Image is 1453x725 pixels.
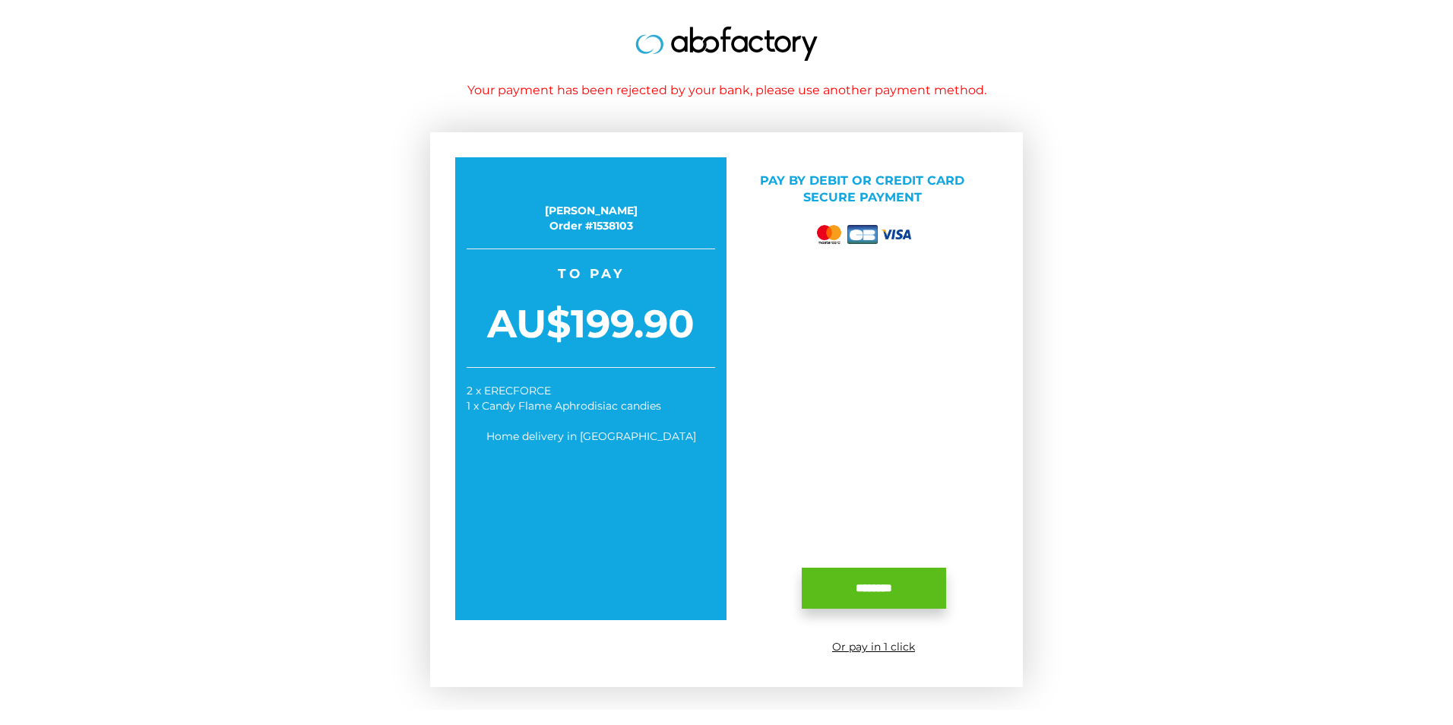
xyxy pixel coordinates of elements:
[467,203,715,218] div: [PERSON_NAME]
[467,218,715,233] div: Order #1538103
[635,27,818,61] img: logo.jpg
[738,173,986,207] p: Pay by Debit or credit card
[467,429,715,444] div: Home delivery in [GEOGRAPHIC_DATA]
[467,383,715,413] div: 2 x ERECFORCE 1 x Candy Flame Aphrodisiac candies
[814,222,844,247] img: mastercard.png
[803,190,922,204] span: Secure payment
[881,230,911,239] img: visa.png
[293,84,1160,97] h1: Your payment has been rejected by your bank, please use another payment method.
[847,225,878,244] img: cb.png
[832,640,915,654] a: Or pay in 1 click
[467,264,715,283] span: To pay
[467,296,715,352] span: AU$199.90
